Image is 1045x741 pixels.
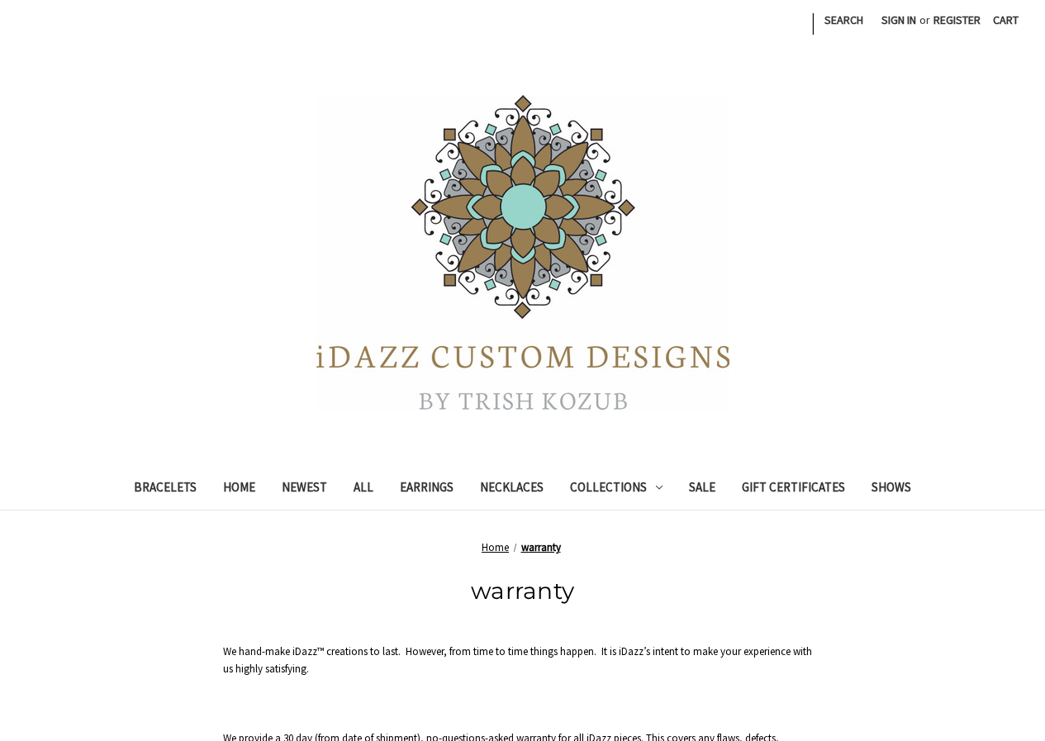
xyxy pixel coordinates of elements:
a: Home [210,469,268,510]
h1: warranty [61,573,985,608]
span: or [918,12,932,29]
a: Sale [676,469,729,510]
span: Cart [993,12,1019,27]
a: Newest [268,469,340,510]
a: Gift Certificates [729,469,858,510]
a: Necklaces [467,469,557,510]
a: Bracelets [121,469,210,510]
a: Collections [557,469,676,510]
a: Home [482,540,509,554]
a: Earrings [387,469,467,510]
span: We hand-make iDazz™ creations to last. However, from time to time things happen. It is iDazz’s in... [223,644,812,676]
a: Shows [858,469,924,510]
a: warranty [521,540,561,554]
a: All [340,469,387,510]
img: iDazz Custom Designs [316,95,729,410]
li: | [810,7,815,38]
nav: Breadcrumb [69,539,976,556]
